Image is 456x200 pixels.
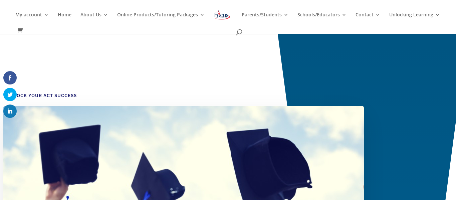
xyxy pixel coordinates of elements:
h4: Unlock Your ACT Success [7,92,354,103]
a: About Us [80,12,108,28]
a: Contact [356,12,380,28]
a: Online Products/Tutoring Packages [117,12,205,28]
a: Parents/Students [242,12,288,28]
img: Focus on Learning [214,9,231,21]
a: Unlocking Learning [389,12,440,28]
a: Home [58,12,71,28]
a: My account [15,12,49,28]
a: Schools/Educators [297,12,347,28]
